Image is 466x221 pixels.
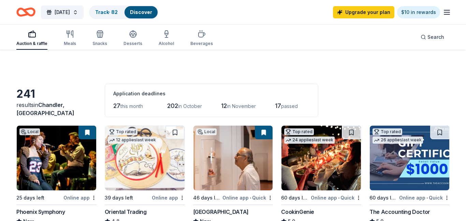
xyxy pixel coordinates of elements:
[16,101,97,117] div: results
[16,27,47,50] button: Auction & raffle
[250,195,251,201] span: •
[16,101,74,116] span: Chandler, [GEOGRAPHIC_DATA]
[113,102,120,109] span: 27
[190,41,213,46] div: Beverages
[369,208,430,216] div: The Accounting Doctor
[19,128,40,135] div: Local
[113,90,310,98] div: Application deadlines
[16,4,35,20] a: Home
[193,126,273,190] img: Image for Heard Museum
[369,194,398,202] div: 60 days left
[41,5,84,19] button: [DATE]
[159,41,174,46] div: Alcohol
[123,27,142,50] button: Desserts
[95,9,118,15] a: Track· 82
[64,27,76,50] button: Meals
[427,33,444,41] span: Search
[193,194,221,202] div: 46 days left
[397,6,440,18] a: $10 in rewards
[311,193,361,202] div: Online app Quick
[16,208,65,216] div: Phoenix Symphony
[415,30,450,44] button: Search
[92,27,107,50] button: Snacks
[108,128,137,135] div: Top rated
[167,102,178,109] span: 202
[373,128,402,135] div: Top rated
[196,128,217,135] div: Local
[426,195,428,201] span: •
[193,208,249,216] div: [GEOGRAPHIC_DATA]
[284,128,314,135] div: Top rated
[105,208,147,216] div: Oriental Trading
[333,6,394,18] a: Upgrade your plan
[105,126,185,190] img: Image for Oriental Trading
[16,194,44,202] div: 25 days left
[338,195,339,201] span: •
[17,126,96,190] img: Image for Phoenix Symphony
[281,126,361,190] img: Image for CookinGenie
[105,194,133,202] div: 39 days left
[64,41,76,46] div: Meals
[281,208,314,216] div: CookinGenie
[16,87,97,101] div: 241
[281,103,298,109] span: passed
[63,193,97,202] div: Online app
[227,103,256,109] span: in November
[373,137,423,144] div: 26 applies last week
[284,137,335,144] div: 24 applies last week
[190,27,213,50] button: Beverages
[178,103,202,109] span: in October
[120,103,143,109] span: this month
[55,8,70,16] span: [DATE]
[221,102,227,109] span: 12
[370,126,449,190] img: Image for The Accounting Doctor
[108,137,157,144] div: 12 applies last week
[130,9,152,15] a: Discover
[281,194,309,202] div: 60 days left
[275,102,281,109] span: 17
[399,193,450,202] div: Online app Quick
[92,41,107,46] div: Snacks
[159,27,174,50] button: Alcohol
[89,5,158,19] button: Track· 82Discover
[16,101,74,116] span: in
[123,41,142,46] div: Desserts
[16,41,47,46] div: Auction & raffle
[222,193,273,202] div: Online app Quick
[152,193,185,202] div: Online app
